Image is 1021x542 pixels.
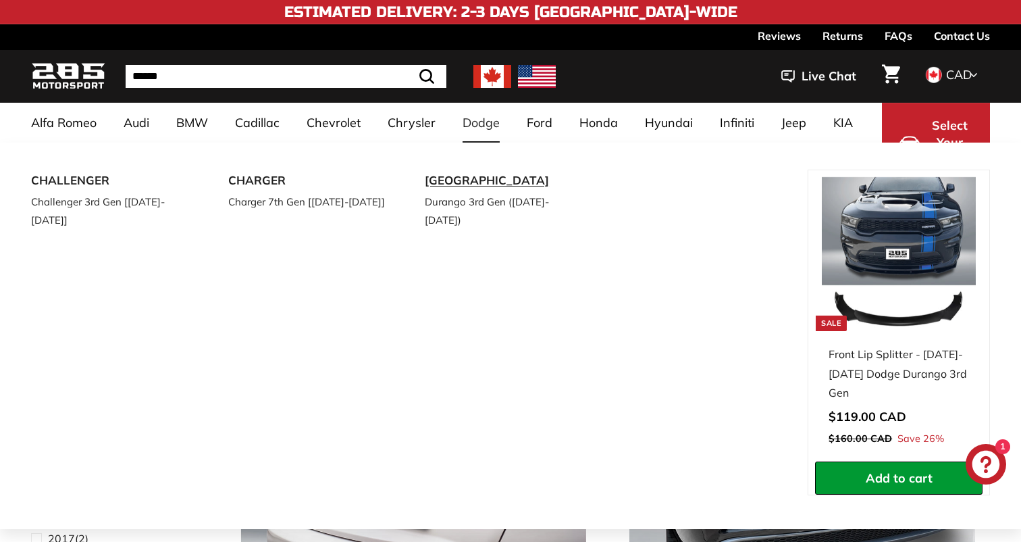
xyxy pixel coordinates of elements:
span: Add to cart [866,470,933,486]
a: KIA [820,103,866,143]
a: Durango 3rd Gen ([DATE]-[DATE]) [425,192,584,230]
a: Cadillac [221,103,293,143]
a: Chevrolet [293,103,374,143]
a: Ford [513,103,566,143]
span: Select Your Vehicle [926,117,972,169]
a: Alfa Romeo [18,103,110,143]
a: CHALLENGER [31,170,190,192]
span: Save 26% [897,430,944,448]
a: Jeep [768,103,820,143]
span: $119.00 CAD [829,409,906,424]
img: Logo_285_Motorsport_areodynamics_components [31,61,105,93]
a: BMW [163,103,221,143]
a: Infiniti [706,103,768,143]
a: Challenger 3rd Gen [[DATE]-[DATE]] [31,192,190,230]
a: Charger 7th Gen [[DATE]-[DATE]] [228,192,388,212]
h4: Estimated Delivery: 2-3 Days [GEOGRAPHIC_DATA]-Wide [284,4,737,20]
a: Returns [822,24,863,47]
span: Live Chat [802,68,856,85]
a: Contact Us [934,24,990,47]
span: $160.00 CAD [829,433,892,445]
span: CAD [946,67,972,82]
a: [GEOGRAPHIC_DATA] [425,170,584,192]
a: Audi [110,103,163,143]
button: Live Chat [764,59,874,93]
a: FAQs [885,24,912,47]
a: Reviews [758,24,801,47]
a: Sale Front Lip Splitter - [DATE]-[DATE] Dodge Durango 3rd Gen Save 26% [815,170,983,462]
div: Front Lip Splitter - [DATE]-[DATE] Dodge Durango 3rd Gen [829,345,969,403]
a: Honda [566,103,631,143]
button: Add to cart [815,462,983,495]
inbox-online-store-chat: Shopify online store chat [962,444,1010,488]
a: Dodge [449,103,513,143]
div: Sale [816,316,847,331]
a: Cart [874,53,908,99]
a: Chrysler [374,103,449,143]
a: CHARGER [228,170,388,192]
input: Search [126,65,446,88]
a: Hyundai [631,103,706,143]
